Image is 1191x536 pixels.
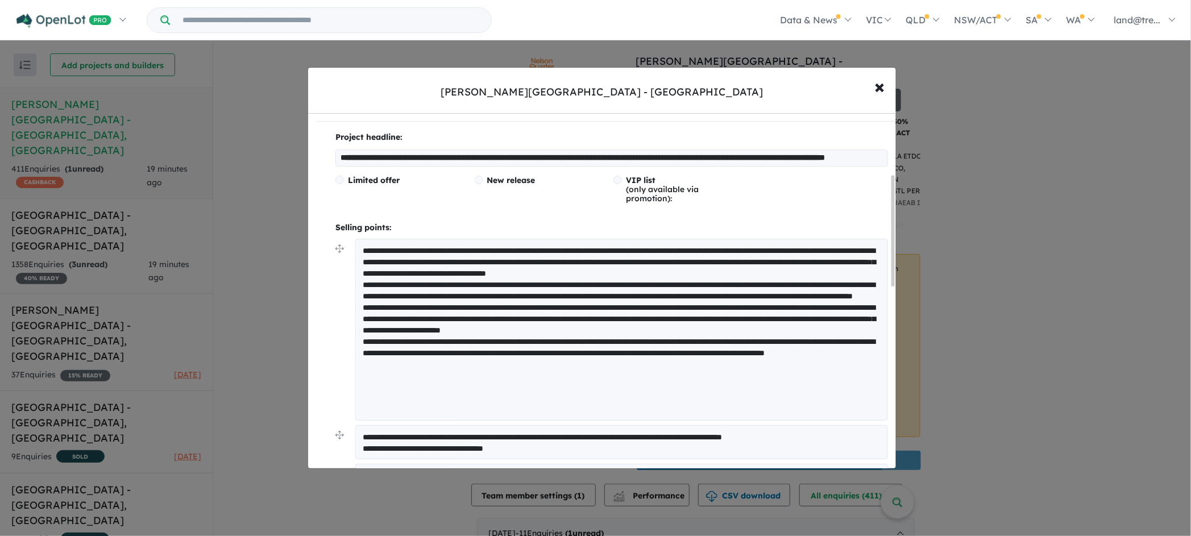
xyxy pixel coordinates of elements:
span: New release [487,175,536,185]
p: Selling points: [335,221,891,235]
span: × [874,74,885,98]
span: Limited offer [348,175,400,185]
input: Try estate name, suburb, builder or developer [172,8,489,32]
p: Project headline: [335,131,891,144]
span: (only available via promotion): [626,175,699,203]
img: Openlot PRO Logo White [16,14,111,28]
span: VIP list [626,175,655,185]
img: drag.svg [335,431,344,439]
img: drag.svg [335,244,344,253]
span: land@tre... [1114,14,1161,26]
div: [PERSON_NAME][GEOGRAPHIC_DATA] - [GEOGRAPHIC_DATA] [441,85,763,99]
